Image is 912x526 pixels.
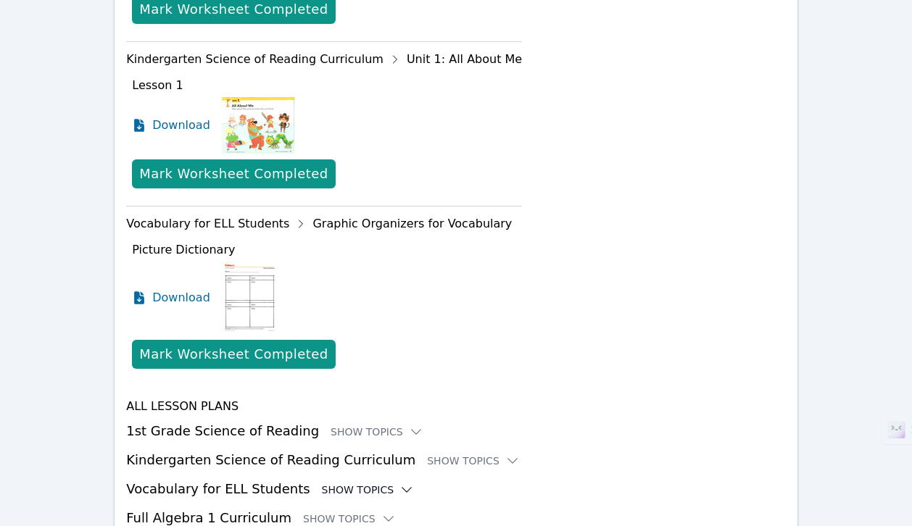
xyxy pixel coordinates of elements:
[152,117,210,134] span: Download
[132,340,335,369] button: Mark Worksheet Completed
[222,262,278,334] img: Picture Dictionary
[139,164,328,184] div: Mark Worksheet Completed
[132,159,335,188] button: Mark Worksheet Completed
[132,78,183,92] span: Lesson 1
[126,450,786,470] h3: Kindergarten Science of Reading Curriculum
[322,483,415,497] button: Show Topics
[152,289,210,306] span: Download
[427,454,520,468] button: Show Topics
[126,48,522,71] div: Kindergarten Science of Reading Curriculum Unit 1: All About Me
[126,421,786,441] h3: 1st Grade Science of Reading
[132,97,210,154] a: Download
[132,243,235,256] span: Picture Dictionary
[139,344,328,364] div: Mark Worksheet Completed
[303,512,396,526] button: Show Topics
[126,398,786,415] h4: All Lesson Plans
[222,97,294,154] img: Lesson 1
[132,262,210,334] a: Download
[331,425,423,439] button: Show Topics
[126,212,522,235] div: Vocabulary for ELL Students Graphic Organizers for Vocabulary
[126,479,786,499] h3: Vocabulary for ELL Students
